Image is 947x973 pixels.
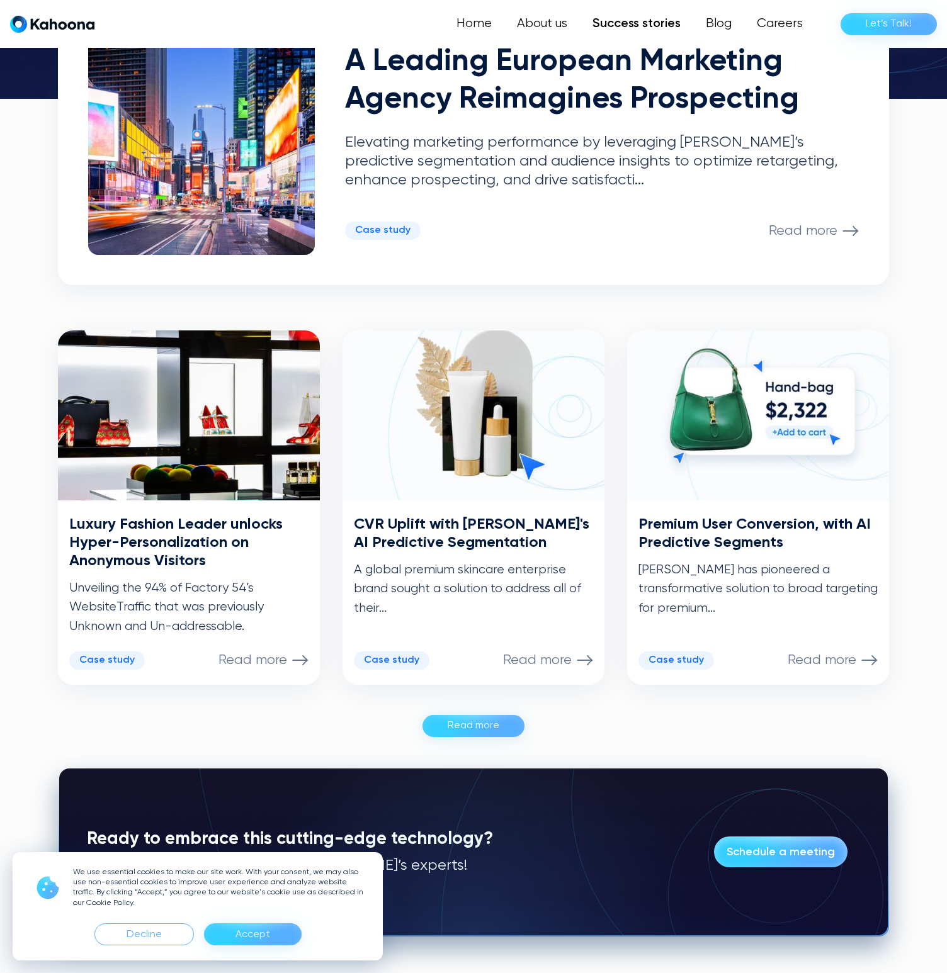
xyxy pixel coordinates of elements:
div: Read more [448,716,499,736]
div: Accept [204,923,302,945]
h3: CVR Uplift with [PERSON_NAME]'s AI Predictive Segmentation [354,515,593,552]
div: Case study [649,655,704,666]
a: Schedule a meeting [714,836,848,867]
p: Read more [218,652,287,668]
div: Let’s Talk! [866,14,912,34]
a: CVR Uplift with [PERSON_NAME]'s AI Predictive SegmentationA global premium skincare enterprise br... [343,330,604,685]
a: Premium User Conversion, with AI Predictive Segments[PERSON_NAME] has pioneered a transformative ... [627,330,889,685]
h2: A Leading European Marketing Agency Reimagines Prospecting [345,43,859,118]
a: Home [444,11,504,37]
strong: Ready to embrace this cutting-edge technology? [87,830,493,848]
a: Let’s Talk! [841,13,937,35]
div: Schedule a meeting [727,842,835,862]
p: Read more [788,652,856,668]
a: Careers [744,11,815,37]
div: Decline [127,925,162,945]
div: Decline [94,923,194,945]
p: Unveiling the 94% of Factory 54’s WebsiteTraffic that was previously Unknown and Un-addressable. [69,579,309,636]
p: Elevating marketing performance by leveraging [PERSON_NAME]’s predictive segmentation and audienc... [345,133,859,189]
a: Blog [693,11,744,37]
p: We use essential cookies to make our site work. With your consent, we may also use non-essential ... [73,867,368,908]
a: Luxury Fashion Leader unlocks Hyper-Personalization on Anonymous VisitorsUnveiling the 94% of Fac... [58,330,320,685]
div: Accept [235,925,270,945]
h3: Luxury Fashion Leader unlocks Hyper-Personalization on Anonymous Visitors [69,515,309,570]
h3: Premium User Conversion, with AI Predictive Segments [638,515,878,552]
a: Read more [422,715,525,737]
div: Case study [355,225,411,237]
a: About us [504,11,580,37]
p: [PERSON_NAME] has pioneered a transformative solution to broad targeting for premium... [638,561,878,618]
div: Case study [79,655,135,666]
a: Success stories [580,11,693,37]
a: home [10,15,94,33]
p: A global premium skincare enterprise brand sought a solution to address all of their... [354,561,593,618]
p: Read more [769,223,837,239]
p: Read more [503,652,572,668]
div: Case study [364,655,419,666]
